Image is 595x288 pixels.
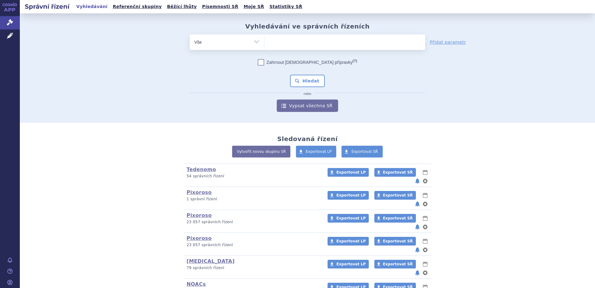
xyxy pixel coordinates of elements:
span: Exportovat LP [336,262,366,266]
button: nastavení [422,200,428,208]
h2: Správní řízení [20,2,74,11]
span: Exportovat LP [336,216,366,220]
a: Exportovat SŘ [374,168,416,177]
p: 79 správních řízení [187,265,320,271]
p: 54 správních řízení [187,174,320,179]
a: Exportovat LP [328,214,369,223]
a: Exportovat LP [296,146,337,157]
span: Exportovat SŘ [383,239,413,243]
span: Exportovat SŘ [383,216,413,220]
a: Přidat parametr [430,39,466,45]
a: Pixoroso [187,235,212,241]
label: Zahrnout [DEMOGRAPHIC_DATA] přípravky [258,59,357,65]
span: Exportovat LP [336,239,366,243]
a: Statistiky SŘ [267,2,304,11]
a: Referenční skupiny [111,2,164,11]
a: Exportovat SŘ [374,191,416,200]
button: notifikace [414,177,421,185]
p: 23 057 správních řízení [187,219,320,225]
a: Běžící lhůty [165,2,199,11]
a: Exportovat LP [328,260,369,268]
a: Vytvořit novou skupinu SŘ [232,146,290,157]
span: Exportovat SŘ [383,193,413,197]
i: nebo [301,92,315,96]
span: Exportovat SŘ [383,262,413,266]
span: Exportovat LP [306,149,332,154]
button: lhůty [422,237,428,245]
button: nastavení [422,246,428,254]
button: nastavení [422,177,428,185]
span: Exportovat LP [336,170,366,175]
a: Exportovat SŘ [342,146,383,157]
a: Exportovat SŘ [374,237,416,246]
button: lhůty [422,260,428,268]
button: Hledat [290,75,325,87]
a: NOACs [187,281,206,287]
button: notifikace [414,246,421,254]
a: Exportovat LP [328,191,369,200]
button: lhůty [422,192,428,199]
span: Exportovat LP [336,193,366,197]
h2: Sledovaná řízení [277,135,337,143]
a: [MEDICAL_DATA] [187,258,235,264]
button: notifikace [414,269,421,277]
abbr: (?) [353,59,357,63]
button: nastavení [422,223,428,231]
a: Exportovat SŘ [374,214,416,223]
button: nastavení [422,269,428,277]
a: Písemnosti SŘ [200,2,240,11]
a: Exportovat SŘ [374,260,416,268]
a: Pixoroso [187,212,212,218]
a: Exportovat LP [328,237,369,246]
a: Moje SŘ [242,2,266,11]
a: Tedenomo [187,166,216,172]
a: Vyhledávání [74,2,109,11]
p: 1 správní řízení [187,197,320,202]
a: Exportovat LP [328,168,369,177]
button: notifikace [414,200,421,208]
a: Vypsat všechna SŘ [277,100,338,112]
button: notifikace [414,223,421,231]
span: Exportovat SŘ [383,170,413,175]
h2: Vyhledávání ve správních řízeních [245,23,370,30]
a: Pixoroso [187,189,212,195]
p: 23 057 správních řízení [187,242,320,248]
span: Exportovat SŘ [351,149,378,154]
button: lhůty [422,169,428,176]
button: lhůty [422,215,428,222]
